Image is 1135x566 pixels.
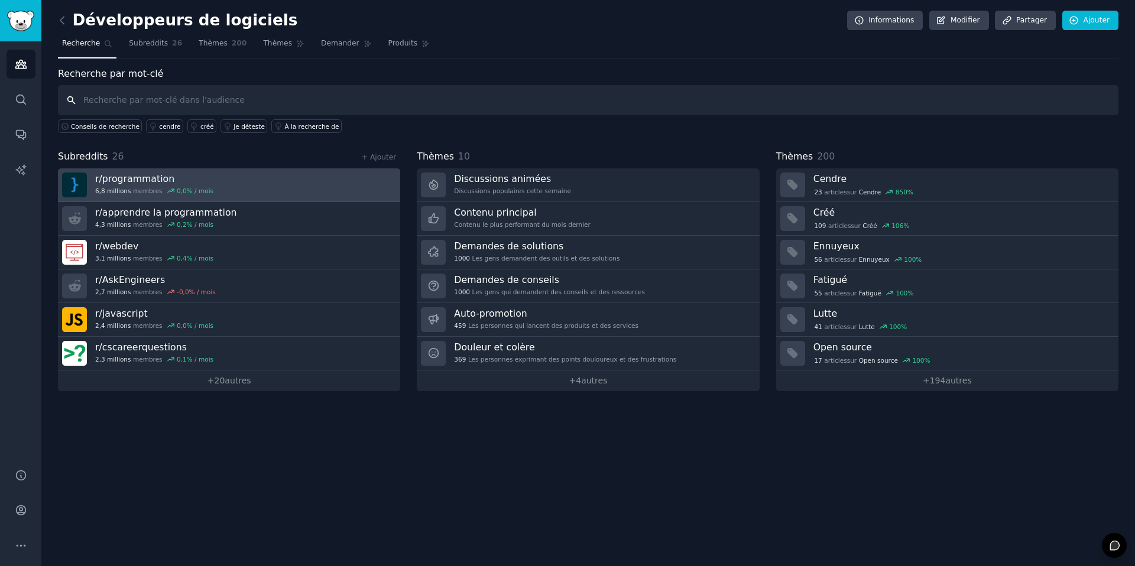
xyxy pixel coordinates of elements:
[454,341,534,353] font: Douleur et colère
[951,16,980,24] font: Modifier
[225,376,251,385] font: autres
[102,308,148,319] font: javascript
[776,236,1118,269] a: Ennuyeux56articlessur​Ennuyeux100%
[454,240,563,252] font: Demandes de solutions
[284,123,339,130] font: À la recherche de
[102,240,139,252] font: webdev
[73,11,298,29] font: Développeurs de logiciels
[177,288,189,295] font: -0,0
[776,370,1118,391] a: +194autres
[859,188,881,196] font: Cendre
[907,188,913,196] font: %
[220,119,267,133] a: Je déteste
[62,240,87,265] img: développement web
[824,256,847,263] font: articles
[889,323,901,330] font: 100
[454,356,466,363] font: 369
[95,356,131,363] font: 2,3 millions
[95,240,102,252] font: r/
[454,255,470,262] font: 1000
[58,68,163,79] font: Recherche par mot-clé
[187,221,213,228] font: % / mois
[454,308,527,319] font: Auto-promotion
[95,173,102,184] font: r/
[776,202,1118,236] a: Créé109articlessur​Créé106%
[189,288,216,295] font: % / mois
[200,123,214,130] font: créé
[454,322,466,329] font: 459
[417,151,454,162] font: Thèmes
[102,274,165,285] font: AskEngineers
[813,240,860,252] font: Ennuyeux
[71,123,140,130] font: Conseils de recherche
[859,289,881,297] font: Fatigué
[912,357,924,364] font: 100
[417,269,759,303] a: Demandes de conseils1000Les gens qui demandent des conseils et des ressources
[177,255,187,262] font: 0,4
[776,269,1118,303] a: Fatigué55articlessur​Fatigué100%
[824,323,847,330] font: articles
[271,119,342,133] a: À la recherche de
[58,370,400,391] a: +20autres
[1016,16,1047,24] font: Partager
[896,188,907,196] font: 850
[868,16,914,24] font: Informations
[923,376,930,385] font: +
[95,308,102,319] font: r/
[776,168,1118,202] a: Cendre23articlessur​Cendre850%
[776,151,813,162] font: Thèmes
[930,376,946,385] font: 194
[95,221,131,228] font: 4,3 millions
[207,376,215,385] font: +
[813,274,848,285] font: Fatigué
[95,274,102,285] font: r/
[847,256,857,263] font: sur
[177,187,187,194] font: 0,0
[417,168,759,202] a: Discussions animéesDiscussions populaires cette semaine
[177,322,187,329] font: 0,0
[859,256,890,263] font: Ennuyeux
[58,168,400,202] a: r/programmation6,8 millionsmembres0,0% / mois
[417,370,759,391] a: +4autres
[388,39,418,47] font: Produits
[7,11,34,31] img: Logo de GummySearch
[1062,11,1118,31] a: Ajouter
[177,221,187,228] font: 0,2
[776,337,1118,370] a: Open source17articlessur​Open source100%
[859,357,898,364] font: Open source
[916,256,922,263] font: %
[847,323,857,330] font: sur
[62,173,87,197] img: programmation
[263,39,292,47] font: Thèmes
[187,119,216,133] a: créé
[112,151,124,162] font: 26
[102,341,187,353] font: cscareerquestions
[472,288,645,295] font: Les gens qui demandent des conseils et des ressources
[814,222,826,229] font: 109
[159,123,180,130] font: cendre
[458,151,470,162] font: 10
[417,303,759,337] a: Auto-promotion459Les personnes qui lancent des produits et des services
[214,376,225,385] font: 20
[814,256,822,263] font: 56
[468,322,638,329] font: Les personnes qui lancent des produits et des services
[95,207,102,218] font: r/
[824,188,847,196] font: articles
[576,376,581,385] font: 4
[133,187,163,194] font: membres
[417,337,759,370] a: Douleur et colère369Les personnes exprimant des points douloureux et des frustrations
[828,222,851,229] font: articles
[901,323,907,330] font: %
[995,11,1056,31] a: Partager
[95,288,131,295] font: 2,7 millions
[824,289,847,297] font: articles
[95,187,131,194] font: 6,8 millions
[362,153,397,161] a: + Ajouter
[187,322,213,329] font: % / mois
[862,222,877,229] font: Créé
[58,85,1118,115] input: Recherche par mot-clé dans l'audience
[58,202,400,236] a: r/apprendre la programmation4,3 millionsmembres0,2% / mois
[813,173,847,184] font: Cendre
[454,288,470,295] font: 1000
